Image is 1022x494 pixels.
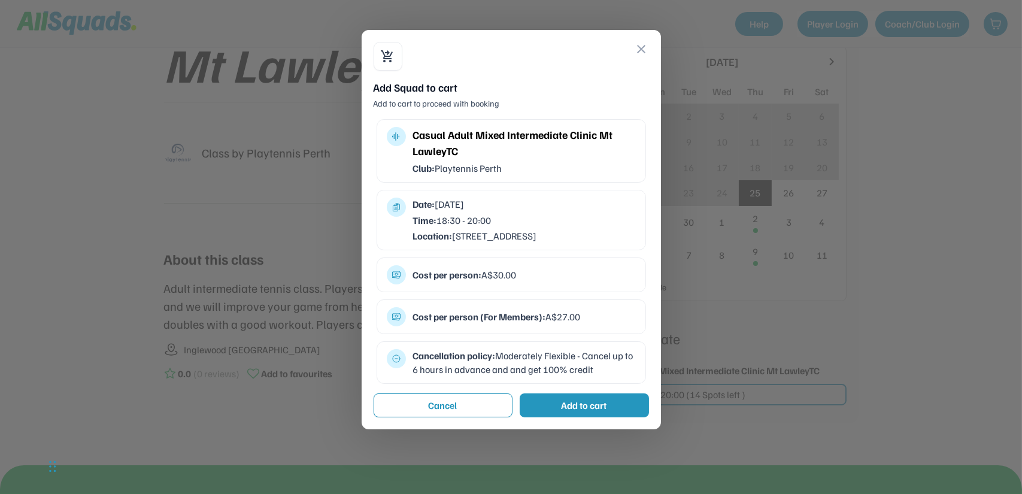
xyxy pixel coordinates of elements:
[635,42,649,56] button: close
[413,268,636,281] div: A$30.00
[413,127,636,159] div: Casual Adult Mixed Intermediate Clinic Mt LawleyTC
[413,214,636,227] div: 18:30 - 20:00
[413,162,636,175] div: Playtennis Perth
[562,398,607,413] div: Add to cart
[392,132,401,141] button: multitrack_audio
[413,229,636,243] div: [STREET_ADDRESS]
[374,80,649,95] div: Add Squad to cart
[413,230,453,242] strong: Location:
[413,311,546,323] strong: Cost per person (For Members):
[374,98,649,110] div: Add to cart to proceed with booking
[374,393,512,417] button: Cancel
[413,269,482,281] strong: Cost per person:
[413,350,496,362] strong: Cancellation policy:
[413,198,435,210] strong: Date:
[381,49,395,63] button: shopping_cart_checkout
[413,349,636,376] div: Moderately Flexible - Cancel up to 6 hours in advance and and get 100% credit
[413,162,435,174] strong: Club:
[413,214,437,226] strong: Time:
[413,198,636,211] div: [DATE]
[413,310,636,323] div: A$27.00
